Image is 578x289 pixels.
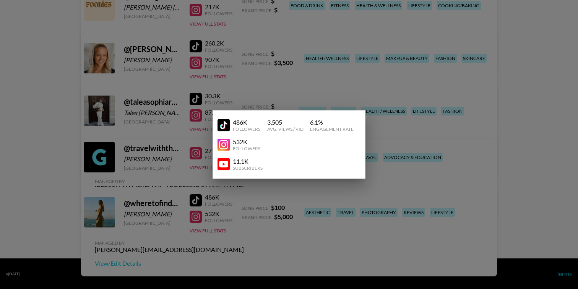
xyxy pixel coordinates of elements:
[233,119,260,126] div: 486K
[233,157,263,165] div: 11.1K
[218,158,230,170] img: YouTube
[233,165,263,171] div: Subscribers
[267,126,304,132] div: Avg. Views / Vid
[233,126,260,132] div: Followers
[218,119,230,131] img: YouTube
[218,138,230,151] img: YouTube
[233,146,260,151] div: Followers
[233,138,260,146] div: 532K
[310,119,354,126] div: 6.1 %
[310,126,354,132] div: Engagement Rate
[267,119,304,126] div: 3,505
